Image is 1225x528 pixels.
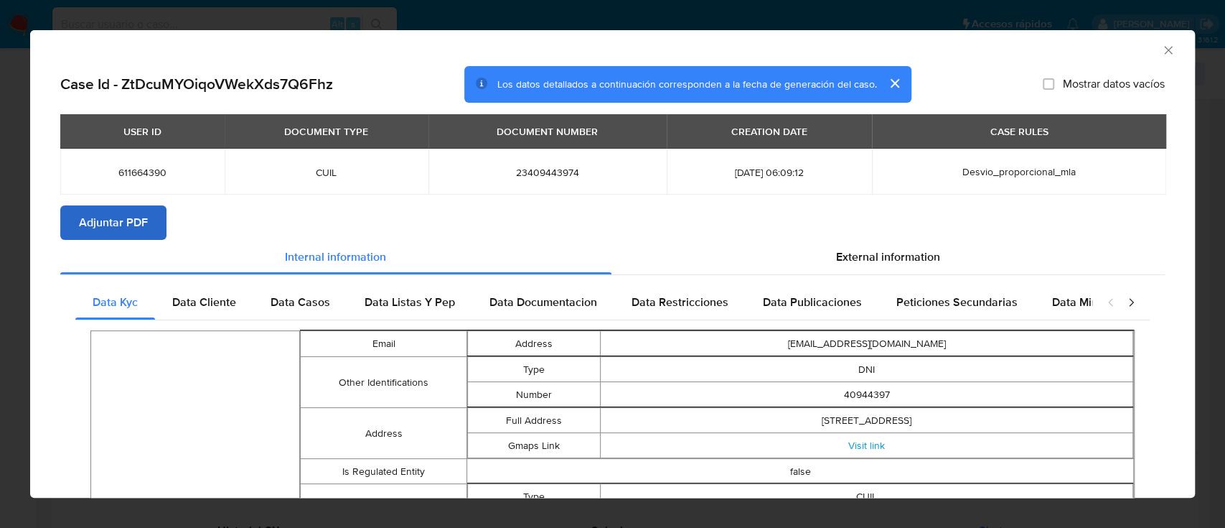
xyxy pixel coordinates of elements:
span: Data Casos [271,294,330,310]
span: Data Kyc [93,294,138,310]
td: Type [468,357,601,382]
span: Data Publicaciones [763,294,862,310]
td: CUIL [601,484,1133,509]
td: Gmaps Link [468,433,601,458]
div: closure-recommendation-modal [30,30,1195,498]
div: USER ID [115,119,170,144]
span: Los datos detallados a continuación corresponden a la fecha de generación del caso. [497,77,877,91]
td: Address [468,331,601,356]
a: Visit link [848,438,885,453]
span: Data Minoridad [1052,294,1131,310]
button: Adjuntar PDF [60,205,166,240]
span: 611664390 [78,166,207,179]
span: Data Documentacion [489,294,597,310]
div: DOCUMENT TYPE [276,119,377,144]
div: CASE RULES [981,119,1056,144]
span: Data Listas Y Pep [365,294,455,310]
span: Mostrar datos vacíos [1063,77,1165,91]
td: false [467,459,1134,484]
td: Full Address [468,408,601,433]
td: [STREET_ADDRESS] [601,408,1133,433]
td: Number [468,382,601,407]
td: 40944397 [601,382,1133,407]
td: DNI [601,357,1133,382]
div: CREATION DATE [723,119,816,144]
span: CUIL [242,166,411,179]
td: Address [300,408,466,459]
input: Mostrar datos vacíos [1043,78,1054,90]
div: Detailed internal info [75,285,1092,320]
td: Type [468,484,601,509]
span: Data Restricciones [632,294,728,310]
button: cerrar [877,66,911,101]
span: Desvio_proporcional_mla [962,165,1076,179]
span: Peticiones Secundarias [896,294,1018,310]
span: Data Cliente [172,294,236,310]
span: External information [836,249,940,265]
span: 23409443974 [446,166,649,179]
td: Email [300,331,466,357]
h2: Case Id - ZtDcuMYOiqoVWekXds7Q6Fhz [60,75,333,93]
button: Cerrar ventana [1161,43,1174,56]
span: [DATE] 06:09:12 [684,166,855,179]
td: Other Identifications [300,357,466,408]
span: Adjuntar PDF [79,207,148,238]
div: Detailed info [60,240,1165,274]
div: DOCUMENT NUMBER [488,119,606,144]
td: [EMAIL_ADDRESS][DOMAIN_NAME] [601,331,1133,356]
span: Internal information [285,249,386,265]
td: Is Regulated Entity [300,459,466,484]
